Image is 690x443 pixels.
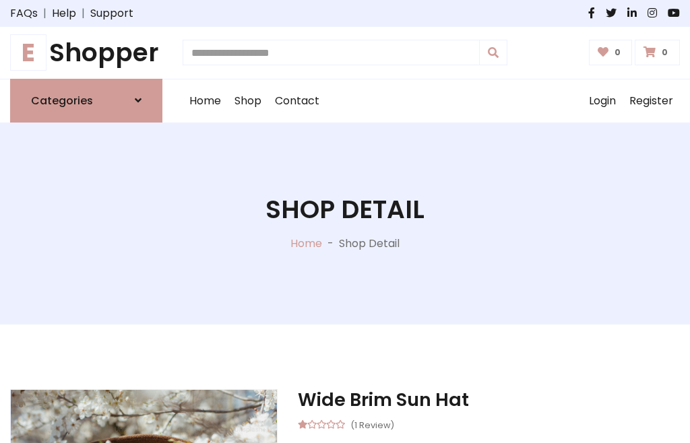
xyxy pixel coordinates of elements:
[31,94,93,107] h6: Categories
[183,79,228,123] a: Home
[38,5,52,22] span: |
[10,79,162,123] a: Categories
[658,46,671,59] span: 0
[52,5,76,22] a: Help
[268,79,326,123] a: Contact
[298,389,680,411] h3: Wide Brim Sun Hat
[10,34,46,71] span: E
[10,38,162,68] a: EShopper
[290,236,322,251] a: Home
[611,46,624,59] span: 0
[339,236,400,252] p: Shop Detail
[322,236,339,252] p: -
[10,38,162,68] h1: Shopper
[623,79,680,123] a: Register
[228,79,268,123] a: Shop
[76,5,90,22] span: |
[265,195,425,225] h1: Shop Detail
[589,40,633,65] a: 0
[10,5,38,22] a: FAQs
[635,40,680,65] a: 0
[350,416,394,432] small: (1 Review)
[90,5,133,22] a: Support
[582,79,623,123] a: Login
